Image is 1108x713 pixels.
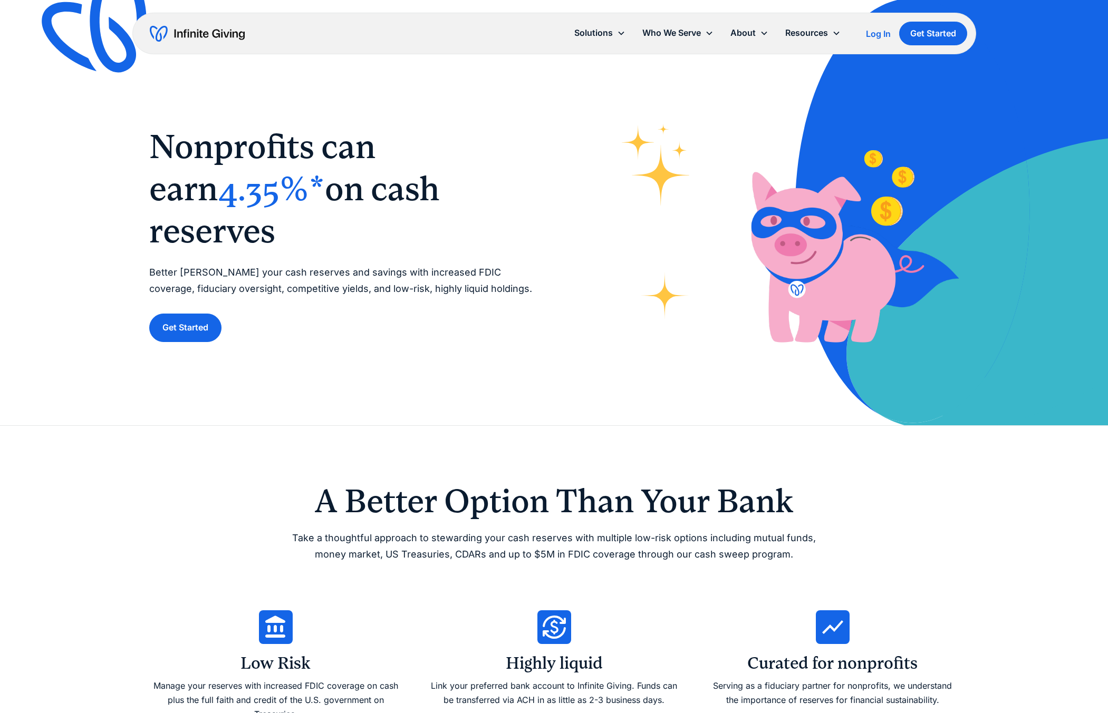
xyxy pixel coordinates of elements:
h3: Low Risk [240,652,311,675]
h1: ‍ ‍ [149,125,533,252]
p: Better [PERSON_NAME] your cash reserves and savings with increased FDIC coverage, fiduciary overs... [149,265,533,297]
div: Resources [785,26,828,40]
div: Who We Serve [642,26,701,40]
a: home [150,25,245,42]
div: Solutions [574,26,613,40]
h3: Highly liquid [506,652,603,675]
div: About [730,26,756,40]
div: Who We Serve [634,22,722,44]
div: Serving as a fiduciary partner for nonprofits, we understand the importance of reserves for finan... [706,679,959,707]
div: Link your preferred bank account to Infinite Giving. Funds can be transferred via ACH in as littl... [428,679,681,707]
h3: Curated for nonprofits [747,652,918,675]
div: About [722,22,777,44]
span: 4.35%* [218,169,325,208]
div: Solutions [566,22,634,44]
h2: A Better Option Than Your Bank [284,485,824,517]
div: Resources [777,22,849,44]
a: Get Started [149,314,221,341]
a: Log In [866,27,891,40]
div: Log In [866,30,891,38]
a: Get Started [899,22,967,45]
p: Take a thoughtful approach to stewarding your cash reserves with multiple low-risk options includ... [284,530,824,562]
span: Nonprofits can earn [149,127,375,208]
